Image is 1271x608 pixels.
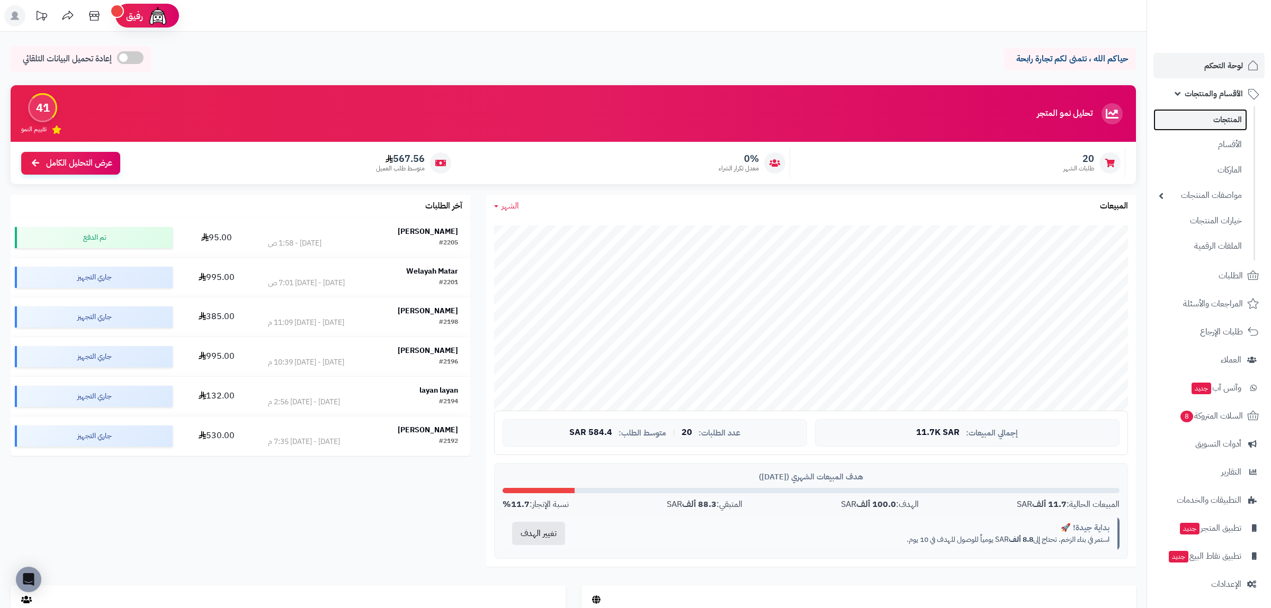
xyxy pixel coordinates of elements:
div: #2194 [439,397,458,407]
td: 995.00 [177,337,256,376]
div: هدف المبيعات الشهري ([DATE]) [503,471,1120,483]
img: logo-2.png [1199,23,1261,46]
span: تطبيق نقاط البيع [1168,549,1241,564]
span: التطبيقات والخدمات [1177,493,1241,507]
span: جديد [1180,523,1200,534]
span: متوسط طلب العميل [376,164,425,173]
span: 584.4 SAR [569,428,612,438]
span: عرض التحليل الكامل [46,157,112,169]
td: 995.00 [177,258,256,297]
div: Open Intercom Messenger [16,567,41,592]
a: الإعدادات [1153,571,1265,597]
div: بداية جيدة! 🚀 [583,522,1109,533]
a: الطلبات [1153,263,1265,288]
span: المراجعات والأسئلة [1183,296,1243,311]
span: لوحة التحكم [1204,58,1243,73]
a: مواصفات المنتجات [1153,184,1247,207]
div: [DATE] - [DATE] 11:09 م [268,317,344,328]
span: 567.56 [376,153,425,165]
strong: [PERSON_NAME] [398,305,458,316]
div: #2198 [439,317,458,328]
strong: Welayah Matar [406,266,458,277]
span: تقييم النمو [21,125,47,134]
a: التقارير [1153,459,1265,485]
strong: [PERSON_NAME] [398,424,458,435]
span: طلبات الإرجاع [1200,324,1243,339]
div: #2192 [439,437,458,447]
strong: 11.7% [503,498,530,511]
td: 132.00 [177,377,256,416]
span: العملاء [1221,352,1241,367]
div: تم الدفع [15,227,173,248]
span: معدل تكرار الشراء [719,164,759,173]
strong: 8.8 ألف [1009,534,1033,545]
img: ai-face.png [147,5,168,26]
span: الإعدادات [1211,577,1241,592]
td: 530.00 [177,416,256,456]
span: الأقسام والمنتجات [1185,86,1243,101]
div: جاري التجهيز [15,425,173,447]
span: متوسط الطلب: [619,429,666,438]
td: 95.00 [177,218,256,257]
span: الشهر [502,199,519,212]
span: 8 [1180,410,1194,422]
a: تحديثات المنصة [28,5,55,29]
a: لوحة التحكم [1153,53,1265,78]
div: الهدف: SAR [841,498,919,511]
div: [DATE] - [DATE] 7:01 ص [268,278,345,288]
div: [DATE] - [DATE] 7:35 م [268,437,340,447]
a: وآتس آبجديد [1153,375,1265,401]
span: التقارير [1221,465,1241,479]
div: [DATE] - [DATE] 10:39 م [268,357,344,368]
div: المبيعات الحالية: SAR [1017,498,1120,511]
div: #2205 [439,238,458,249]
h3: تحليل نمو المتجر [1037,109,1093,119]
div: المتبقي: SAR [667,498,742,511]
strong: 11.7 ألف [1032,498,1067,511]
strong: layan layan [419,385,458,396]
div: #2196 [439,357,458,368]
span: طلبات الشهر [1063,164,1094,173]
span: 20 [682,428,692,438]
p: استمر في بناء الزخم. تحتاج إلى SAR يومياً للوصول للهدف في 10 يوم. [583,534,1109,545]
a: السلات المتروكة8 [1153,403,1265,429]
span: عدد الطلبات: [699,429,740,438]
span: تطبيق المتجر [1179,521,1241,536]
strong: [PERSON_NAME] [398,226,458,237]
div: جاري التجهيز [15,306,173,328]
div: جاري التجهيز [15,346,173,367]
span: جديد [1169,551,1188,562]
a: أدوات التسويق [1153,431,1265,457]
h3: آخر الطلبات [425,202,462,211]
div: #2201 [439,278,458,288]
span: إعادة تحميل البيانات التلقائي [23,53,112,65]
a: طلبات الإرجاع [1153,319,1265,344]
span: وآتس آب [1191,380,1241,395]
h3: المبيعات [1100,202,1128,211]
span: السلات المتروكة [1179,409,1243,423]
span: 20 [1063,153,1094,165]
span: أدوات التسويق [1195,437,1241,451]
a: تطبيق نقاط البيعجديد [1153,543,1265,569]
a: تطبيق المتجرجديد [1153,515,1265,541]
strong: [PERSON_NAME] [398,345,458,356]
span: إجمالي المبيعات: [966,429,1018,438]
a: الشهر [494,200,519,212]
span: جديد [1192,383,1211,394]
div: [DATE] - [DATE] 2:56 م [268,397,340,407]
button: تغيير الهدف [512,522,565,545]
td: 385.00 [177,297,256,337]
a: الأقسام [1153,133,1247,156]
span: 11.7K SAR [916,428,960,438]
strong: 88.3 ألف [682,498,717,511]
span: رفيق [126,10,143,22]
p: حياكم الله ، نتمنى لكم تجارة رابحة [1012,53,1128,65]
strong: 100.0 ألف [856,498,896,511]
span: | [673,429,675,437]
a: خيارات المنتجات [1153,210,1247,232]
a: المنتجات [1153,109,1247,131]
span: 0% [719,153,759,165]
a: المراجعات والأسئلة [1153,291,1265,316]
div: جاري التجهيز [15,267,173,288]
span: الطلبات [1219,268,1243,283]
